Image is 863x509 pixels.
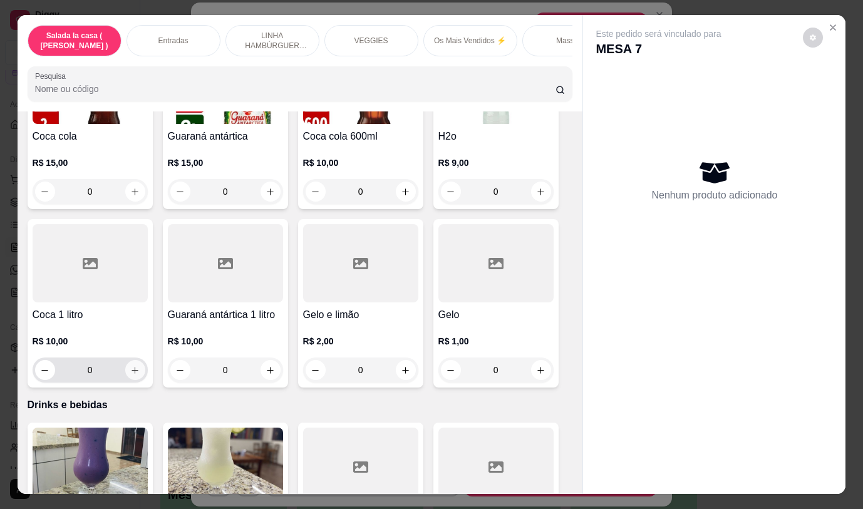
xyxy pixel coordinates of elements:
button: decrease-product-quantity [803,28,823,48]
p: Este pedido será vinculado para [596,28,721,40]
p: VEGGIES [354,36,388,46]
h4: Coca cola 600ml [303,129,418,144]
h4: Coca 1 litro [33,307,148,322]
p: Entradas [158,36,189,46]
p: LINHA HAMBÚRGUER ANGUS [236,31,309,51]
p: R$ 10,00 [33,335,148,347]
h4: Guaraná antártica [168,129,283,144]
button: decrease-product-quantity [35,360,55,380]
label: Pesquisa [35,71,70,81]
h4: Guaraná antártica 1 litro [168,307,283,322]
p: R$ 15,00 [33,157,148,169]
h4: Gelo [438,307,554,322]
button: decrease-product-quantity [170,182,190,202]
button: increase-product-quantity [125,182,145,202]
button: Close [823,18,843,38]
p: R$ 1,00 [438,335,554,347]
input: Pesquisa [35,83,556,95]
button: decrease-product-quantity [306,360,326,380]
button: increase-product-quantity [396,182,416,202]
button: increase-product-quantity [531,182,551,202]
img: product-image [168,428,283,506]
p: R$ 15,00 [168,157,283,169]
h4: H2o [438,129,554,144]
p: MESA 7 [596,40,721,58]
p: R$ 9,00 [438,157,554,169]
p: Nenhum produto adicionado [651,188,777,203]
img: product-image [33,428,148,506]
p: Salada la casa ( [PERSON_NAME] ) [38,31,111,51]
p: Massas [556,36,582,46]
h4: Gelo e limão [303,307,418,322]
button: decrease-product-quantity [170,360,190,380]
p: Os Mais Vendidos ⚡️ [434,36,506,46]
button: increase-product-quantity [261,360,281,380]
button: decrease-product-quantity [306,182,326,202]
button: increase-product-quantity [125,360,145,380]
p: R$ 10,00 [168,335,283,347]
button: increase-product-quantity [396,360,416,380]
h4: Coca cola [33,129,148,144]
button: increase-product-quantity [261,182,281,202]
p: R$ 10,00 [303,157,418,169]
button: decrease-product-quantity [35,182,55,202]
button: increase-product-quantity [531,360,551,380]
p: Drinks e bebidas [28,398,573,413]
button: decrease-product-quantity [441,360,461,380]
p: R$ 2,00 [303,335,418,347]
button: decrease-product-quantity [441,182,461,202]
